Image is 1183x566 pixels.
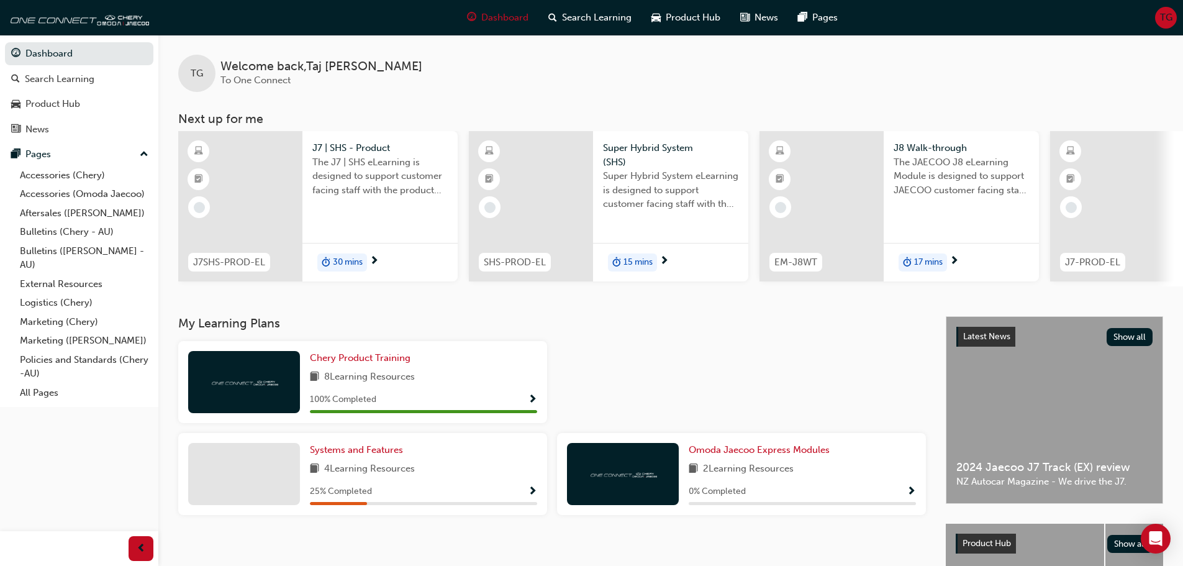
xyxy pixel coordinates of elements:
[1160,11,1172,25] span: TG
[15,331,153,350] a: Marketing ([PERSON_NAME])
[528,484,537,500] button: Show Progress
[194,171,203,188] span: booktick-icon
[956,475,1153,489] span: NZ Autocar Magazine - We drive the J7.
[15,222,153,242] a: Bulletins (Chery - AU)
[907,484,916,500] button: Show Progress
[484,202,496,213] span: learningRecordVerb_NONE-icon
[15,185,153,204] a: Accessories (Omoda Jaecoo)
[788,5,848,30] a: pages-iconPages
[485,144,494,160] span: learningResourceType_ELEARNING-icon
[689,485,746,499] span: 0 % Completed
[310,444,403,455] span: Systems and Features
[15,242,153,275] a: Bulletins ([PERSON_NAME] - AU)
[469,131,748,281] a: SHS-PROD-ELSuper Hybrid System (SHS)Super Hybrid System eLearning is designed to support customer...
[776,144,784,160] span: learningResourceType_ELEARNING-icon
[11,124,20,135] span: news-icon
[755,11,778,25] span: News
[1066,202,1077,213] span: learningRecordVerb_NONE-icon
[798,10,807,25] span: pages-icon
[178,316,926,331] h3: My Learning Plans
[5,93,153,116] a: Product Hub
[623,255,653,270] span: 15 mins
[774,255,817,270] span: EM-J8WT
[562,11,632,25] span: Search Learning
[310,352,410,363] span: Chery Product Training
[538,5,641,30] a: search-iconSearch Learning
[485,171,494,188] span: booktick-icon
[11,48,20,60] span: guage-icon
[946,316,1163,504] a: Latest NewsShow all2024 Jaecoo J7 Track (EX) reviewNZ Autocar Magazine - We drive the J7.
[5,143,153,166] button: Pages
[333,255,363,270] span: 30 mins
[310,462,319,477] span: book-icon
[324,370,415,385] span: 8 Learning Resources
[484,255,546,270] span: SHS-PROD-EL
[759,131,1039,281] a: EM-J8WTJ8 Walk-throughThe JAECOO J8 eLearning Module is designed to support JAECOO customer facin...
[194,144,203,160] span: learningResourceType_ELEARNING-icon
[1066,144,1075,160] span: learningResourceType_ELEARNING-icon
[956,534,1153,554] a: Product HubShow all
[15,204,153,223] a: Aftersales ([PERSON_NAME])
[956,327,1153,347] a: Latest NewsShow all
[178,131,458,281] a: J7SHS-PROD-ELJ7 | SHS - ProductThe J7 | SHS eLearning is designed to support customer facing staf...
[457,5,538,30] a: guage-iconDashboard
[963,331,1010,342] span: Latest News
[140,147,148,163] span: up-icon
[6,5,149,30] img: oneconnect
[220,60,422,74] span: Welcome back , Taj [PERSON_NAME]
[11,149,20,160] span: pages-icon
[312,141,448,155] span: J7 | SHS - Product
[689,444,830,455] span: Omoda Jaecoo Express Modules
[689,443,835,457] a: Omoda Jaecoo Express Modules
[775,202,786,213] span: learningRecordVerb_NONE-icon
[5,40,153,143] button: DashboardSearch LearningProduct HubNews
[15,313,153,332] a: Marketing (Chery)
[310,370,319,385] span: book-icon
[25,147,51,162] div: Pages
[310,443,408,457] a: Systems and Features
[5,68,153,91] a: Search Learning
[914,255,943,270] span: 17 mins
[220,75,291,86] span: To One Connect
[666,11,720,25] span: Product Hub
[324,462,415,477] span: 4 Learning Resources
[481,11,528,25] span: Dashboard
[603,169,738,211] span: Super Hybrid System eLearning is designed to support customer facing staff with the understanding...
[1066,171,1075,188] span: booktick-icon
[548,10,557,25] span: search-icon
[1141,524,1171,554] div: Open Intercom Messenger
[963,538,1011,549] span: Product Hub
[1065,255,1120,270] span: J7-PROD-EL
[194,202,205,213] span: learningRecordVerb_NONE-icon
[191,66,203,81] span: TG
[25,97,80,111] div: Product Hub
[5,42,153,65] a: Dashboard
[651,10,661,25] span: car-icon
[467,10,476,25] span: guage-icon
[15,350,153,383] a: Policies and Standards (Chery -AU)
[137,541,146,557] span: prev-icon
[956,460,1153,475] span: 2024 Jaecoo J7 Track (EX) review
[158,112,1183,126] h3: Next up for me
[603,141,738,169] span: Super Hybrid System (SHS)
[703,462,794,477] span: 2 Learning Resources
[25,122,49,137] div: News
[15,383,153,403] a: All Pages
[907,486,916,498] span: Show Progress
[950,256,959,267] span: next-icon
[322,255,330,271] span: duration-icon
[193,255,265,270] span: J7SHS-PROD-EL
[310,393,376,407] span: 100 % Completed
[11,74,20,85] span: search-icon
[369,256,379,267] span: next-icon
[689,462,698,477] span: book-icon
[310,485,372,499] span: 25 % Completed
[1107,328,1153,346] button: Show all
[776,171,784,188] span: booktick-icon
[812,11,838,25] span: Pages
[612,255,621,271] span: duration-icon
[15,275,153,294] a: External Resources
[15,166,153,185] a: Accessories (Chery)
